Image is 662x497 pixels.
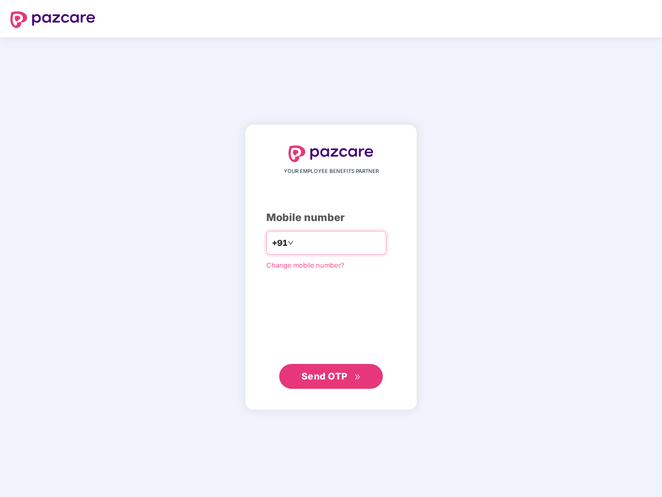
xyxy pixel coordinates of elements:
button: Send OTPdouble-right [279,364,383,389]
span: YOUR EMPLOYEE BENEFITS PARTNER [284,167,379,176]
img: logo [10,11,95,28]
span: Send OTP [301,371,348,382]
img: logo [289,145,373,162]
span: double-right [354,374,361,381]
div: Mobile number [266,210,396,226]
a: Change mobile number? [266,261,344,269]
span: +91 [272,237,287,250]
span: down [287,240,294,246]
